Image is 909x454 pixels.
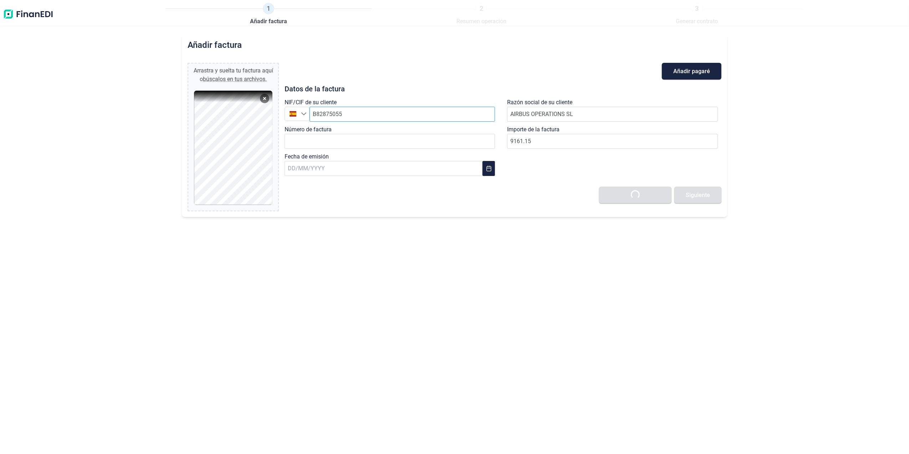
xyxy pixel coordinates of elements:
[285,85,721,92] h3: Datos de la factura
[674,187,721,203] button: Siguiente
[263,3,274,14] span: 1
[285,98,337,107] label: NIF/CIF de su cliente
[285,152,329,161] label: Fecha de emisión
[507,98,572,107] label: Razón social de su cliente
[673,69,710,74] span: Añadir pagaré
[482,161,495,176] button: Choose Date
[507,125,560,134] label: Importe de la factura
[285,161,482,176] input: DD/MM/YYYY
[290,110,296,117] img: ES
[188,40,242,50] h2: Añadir factura
[250,3,287,26] a: 1Añadir factura
[301,107,309,121] div: Seleccione un país
[191,66,275,84] div: Arrastra y suelta tu factura aquí o
[3,3,53,26] img: Logo de aplicación
[662,63,721,80] button: Añadir pagaré
[203,76,267,82] span: búscalos en tus archivos.
[686,192,710,198] span: Siguiente
[285,125,332,134] label: Número de factura
[250,17,287,26] span: Añadir factura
